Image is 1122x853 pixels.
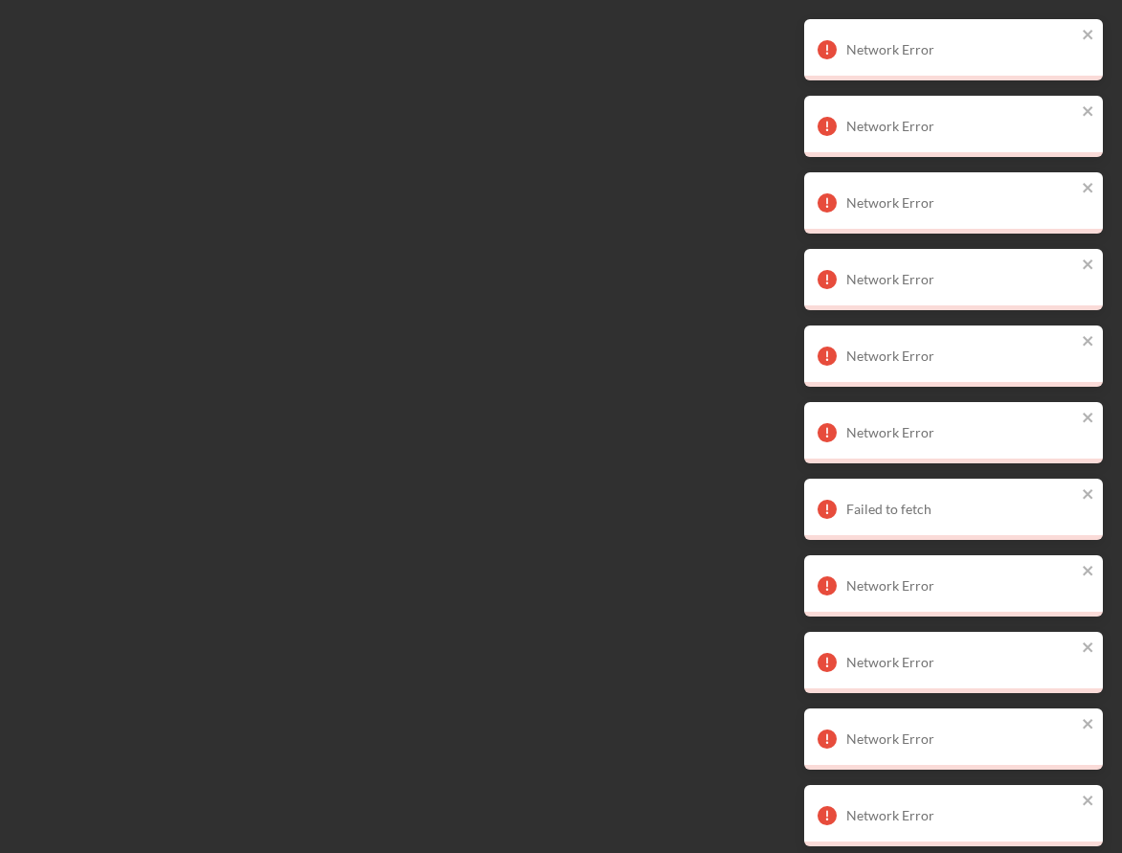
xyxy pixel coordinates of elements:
[1082,27,1095,45] button: close
[846,425,1076,440] div: Network Error
[846,808,1076,823] div: Network Error
[1082,716,1095,734] button: close
[1082,410,1095,428] button: close
[1082,640,1095,658] button: close
[846,502,1076,517] div: Failed to fetch
[1082,333,1095,351] button: close
[1082,180,1095,198] button: close
[1082,486,1095,505] button: close
[846,272,1076,287] div: Network Error
[1082,257,1095,275] button: close
[846,655,1076,670] div: Network Error
[1082,103,1095,122] button: close
[1082,563,1095,581] button: close
[846,731,1076,747] div: Network Error
[846,119,1076,134] div: Network Error
[846,42,1076,57] div: Network Error
[846,578,1076,594] div: Network Error
[846,348,1076,364] div: Network Error
[1082,793,1095,811] button: close
[846,195,1076,211] div: Network Error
